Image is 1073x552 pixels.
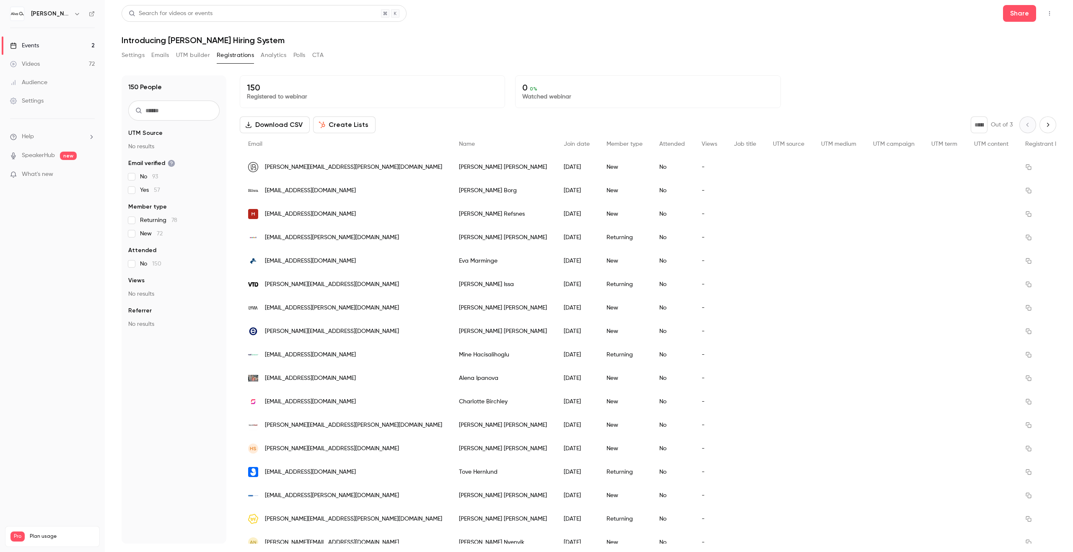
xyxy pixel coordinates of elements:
span: [PERSON_NAME][EMAIL_ADDRESS][PERSON_NAME][DOMAIN_NAME] [265,163,442,172]
a: SpeakerHub [22,151,55,160]
div: - [693,507,726,531]
div: - [693,390,726,413]
div: [DATE] [555,437,598,460]
span: Attended [128,246,156,255]
h6: [PERSON_NAME] Labs [31,10,70,18]
span: [EMAIL_ADDRESS][PERSON_NAME][DOMAIN_NAME] [265,304,399,312]
span: [EMAIL_ADDRESS][DOMAIN_NAME] [265,351,356,359]
h1: 150 People [128,82,162,92]
div: Returning [598,460,651,484]
p: Registered to webinar [247,93,498,101]
div: [DATE] [555,155,598,179]
span: [EMAIL_ADDRESS][DOMAIN_NAME] [265,210,356,219]
div: [PERSON_NAME] [PERSON_NAME] [451,320,555,343]
div: [DATE] [555,366,598,390]
button: Emails [151,49,169,62]
p: Watched webinar [522,93,773,101]
span: [PERSON_NAME][EMAIL_ADDRESS][PERSON_NAME][DOMAIN_NAME] [265,421,442,430]
span: No [140,173,158,181]
div: - [693,226,726,249]
button: Download CSV [240,116,310,133]
span: [PERSON_NAME][EMAIL_ADDRESS][DOMAIN_NAME] [265,538,399,547]
div: [PERSON_NAME] Issa [451,273,555,296]
img: bliwa.se [248,186,258,196]
span: [EMAIL_ADDRESS][DOMAIN_NAME] [265,468,356,477]
img: vtd.se [248,279,258,289]
div: [PERSON_NAME] [PERSON_NAME] [451,226,555,249]
div: No [651,202,693,226]
div: [DATE] [555,226,598,249]
span: [EMAIL_ADDRESS][DOMAIN_NAME] [265,186,356,195]
span: Views [128,276,145,285]
div: Settings [10,97,44,105]
p: No results [128,290,220,298]
span: 57 [154,187,160,193]
img: recommendedby.se [248,514,258,524]
span: Referrer [128,307,152,315]
div: [PERSON_NAME] [PERSON_NAME] [451,413,555,437]
div: [PERSON_NAME] [PERSON_NAME] [451,507,555,531]
span: UTM content [974,141,1008,147]
button: Polls [293,49,306,62]
div: No [651,366,693,390]
span: new [60,152,77,160]
div: New [598,155,651,179]
div: - [693,366,726,390]
span: [EMAIL_ADDRESS][PERSON_NAME][DOMAIN_NAME] [265,491,399,500]
div: No [651,343,693,366]
div: [PERSON_NAME] [PERSON_NAME] [451,437,555,460]
div: No [651,507,693,531]
img: samhall.se [248,232,258,242]
div: No [651,413,693,437]
span: 78 [171,217,177,223]
img: stravito.com [248,397,258,407]
div: New [598,320,651,343]
span: No [140,260,161,268]
p: No results [128,320,220,328]
div: New [598,249,651,273]
div: [PERSON_NAME] Refsnes [451,202,555,226]
span: [PERSON_NAME][EMAIL_ADDRESS][DOMAIN_NAME] [265,280,399,289]
div: Alena Ipanova [451,366,555,390]
span: Email [248,141,262,147]
div: [DATE] [555,507,598,531]
span: Member type [606,141,643,147]
div: - [693,437,726,460]
span: [PERSON_NAME][EMAIL_ADDRESS][DOMAIN_NAME] [265,327,399,336]
span: AN [250,539,257,546]
span: [EMAIL_ADDRESS][PERSON_NAME][DOMAIN_NAME] [265,233,399,242]
div: Returning [598,273,651,296]
div: No [651,437,693,460]
button: UTM builder [176,49,210,62]
span: What's new [22,170,53,179]
div: New [598,437,651,460]
span: Job title [734,141,756,147]
div: [PERSON_NAME] [PERSON_NAME] [451,296,555,320]
div: [PERSON_NAME] [PERSON_NAME] [451,155,555,179]
div: Tove Hernlund [451,460,555,484]
span: [PERSON_NAME][EMAIL_ADDRESS][PERSON_NAME][DOMAIN_NAME] [265,515,442,524]
div: Audience [10,78,47,87]
span: 93 [152,174,158,180]
img: vaccindirekt.se [248,420,258,430]
div: No [651,320,693,343]
span: UTM source [773,141,804,147]
span: [EMAIL_ADDRESS][DOMAIN_NAME] [265,257,356,266]
button: Share [1003,5,1036,22]
img: synergizer.se [248,375,258,382]
span: HS [250,445,257,452]
span: 150 [152,261,161,267]
span: UTM Source [128,129,163,137]
div: [DATE] [555,249,598,273]
div: - [693,343,726,366]
div: [DATE] [555,273,598,296]
span: Views [702,141,717,147]
span: 72 [157,231,163,237]
span: [PERSON_NAME][EMAIL_ADDRESS][DOMAIN_NAME] [265,444,399,453]
div: [DATE] [555,202,598,226]
div: - [693,155,726,179]
span: Plan usage [30,533,94,540]
div: New [598,179,651,202]
div: [DATE] [555,343,598,366]
span: Help [22,132,34,141]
